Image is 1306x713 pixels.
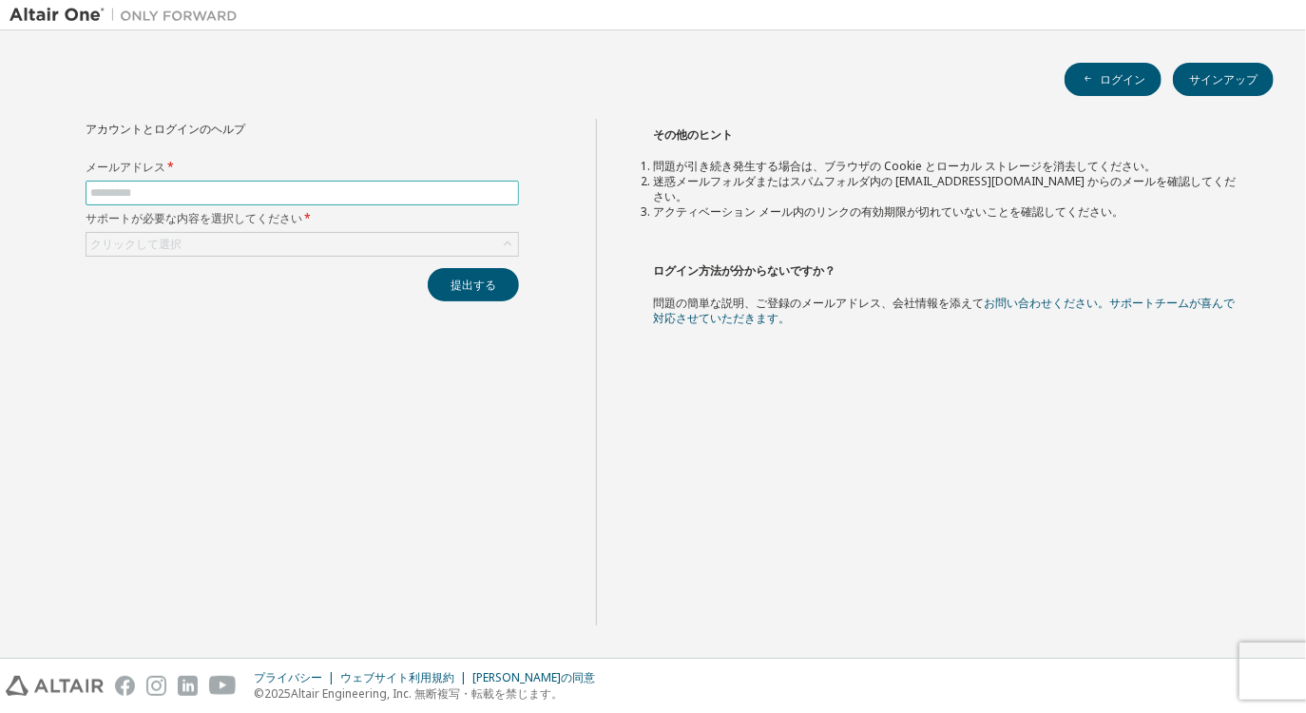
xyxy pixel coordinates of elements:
[291,685,563,702] font: Altair Engineering, Inc. 無断複写・転載を禁じます。
[428,268,519,301] button: 提出する
[654,295,1236,326] a: お問い合わせください。サポートチームが喜んで対応させていただきます。
[115,676,135,696] img: facebook.svg
[472,669,595,685] font: [PERSON_NAME]の同意
[86,121,245,137] font: アカウントとログインのヘルプ
[654,262,836,279] font: ログイン方法が分からないですか？
[1189,71,1258,87] font: サインアップ
[1065,63,1162,96] button: ログイン
[264,685,291,702] font: 2025
[654,173,1237,204] font: 迷惑メールフォルダまたはスパムフォルダ内の [EMAIL_ADDRESS][DOMAIN_NAME] からのメールを確認してください。
[654,203,1124,220] font: アクティベーション メール内のリンクの有効期限が切れていないことを確認してください。
[254,669,322,685] font: プライバシー
[86,233,518,256] div: クリックして選択
[654,295,985,311] font: 問題の簡単な説明、ご登録のメールアドレス、会社情報を添えて
[86,210,302,226] font: サポートが必要な内容を選択してください
[209,676,237,696] img: youtube.svg
[1100,71,1145,87] font: ログイン
[6,676,104,696] img: altair_logo.svg
[90,236,182,252] font: クリックして選択
[254,685,264,702] font: ©
[86,159,165,175] font: メールアドレス
[654,158,1157,174] font: 問題が引き続き発生する場合は、ブラウザの Cookie とローカル ストレージを消去してください。
[178,676,198,696] img: linkedin.svg
[10,6,247,25] img: アルタイルワン
[1173,63,1274,96] button: サインアップ
[146,676,166,696] img: instagram.svg
[451,277,496,293] font: 提出する
[340,669,454,685] font: ウェブサイト利用規約
[654,126,734,143] font: その他のヒント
